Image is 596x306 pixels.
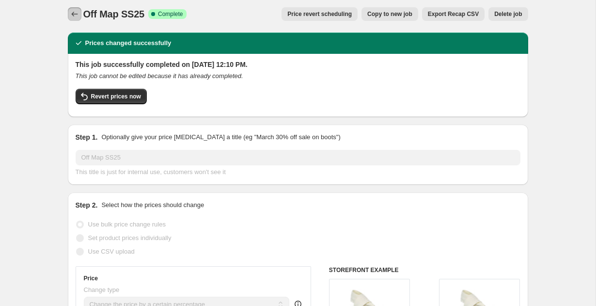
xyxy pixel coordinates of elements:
span: Set product prices individually [88,234,172,242]
span: Change type [84,286,120,293]
h2: This job successfully completed on [DATE] 12:10 PM. [76,60,520,69]
span: Delete job [494,10,522,18]
input: 30% off holiday sale [76,150,520,165]
h3: Price [84,274,98,282]
button: Delete job [488,7,528,21]
button: Price change jobs [68,7,81,21]
span: Copy to new job [367,10,412,18]
button: Copy to new job [361,7,418,21]
h6: STOREFRONT EXAMPLE [329,266,520,274]
p: Select how the prices should change [101,200,204,210]
span: Use bulk price change rules [88,221,166,228]
span: This title is just for internal use, customers won't see it [76,168,226,176]
span: Price revert scheduling [287,10,352,18]
span: Export Recap CSV [428,10,479,18]
span: Use CSV upload [88,248,135,255]
span: Complete [158,10,183,18]
button: Export Recap CSV [422,7,485,21]
button: Revert prices now [76,89,147,104]
i: This job cannot be edited because it has already completed. [76,72,243,80]
button: Price revert scheduling [282,7,358,21]
span: Revert prices now [91,93,141,100]
span: Off Map SS25 [83,9,145,19]
h2: Prices changed successfully [85,38,172,48]
h2: Step 1. [76,132,98,142]
h2: Step 2. [76,200,98,210]
p: Optionally give your price [MEDICAL_DATA] a title (eg "March 30% off sale on boots") [101,132,340,142]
